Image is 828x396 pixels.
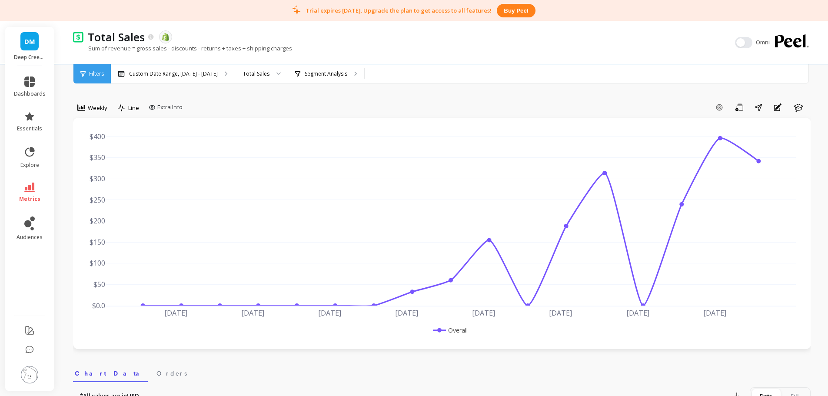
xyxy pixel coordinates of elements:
span: Orders [156,369,187,378]
span: Weekly [88,104,107,112]
span: explore [20,162,39,169]
span: dashboards [14,90,46,97]
p: Trial expires [DATE]. Upgrade the plan to get access to all features! [306,7,492,14]
img: header icon [73,31,83,42]
span: Extra Info [157,103,183,112]
span: metrics [19,196,40,203]
p: Total Sales [88,30,145,44]
span: Omni [756,38,771,47]
p: Sum of revenue = gross sales - discounts - returns + taxes + shipping charges [73,44,292,52]
p: Deep Creek Mushrooms [14,54,46,61]
span: Line [128,104,139,112]
span: essentials [17,125,42,132]
button: Buy peel [497,4,535,17]
nav: Tabs [73,362,811,382]
img: api.shopify.svg [162,33,170,41]
div: Total Sales [243,70,269,78]
p: Segment Analysis [305,70,347,77]
p: Custom Date Range, [DATE] - [DATE] [129,70,218,77]
img: profile picture [21,366,38,383]
span: Filters [89,70,104,77]
span: DM [24,37,35,47]
span: audiences [17,234,43,241]
span: Chart Data [75,369,146,378]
